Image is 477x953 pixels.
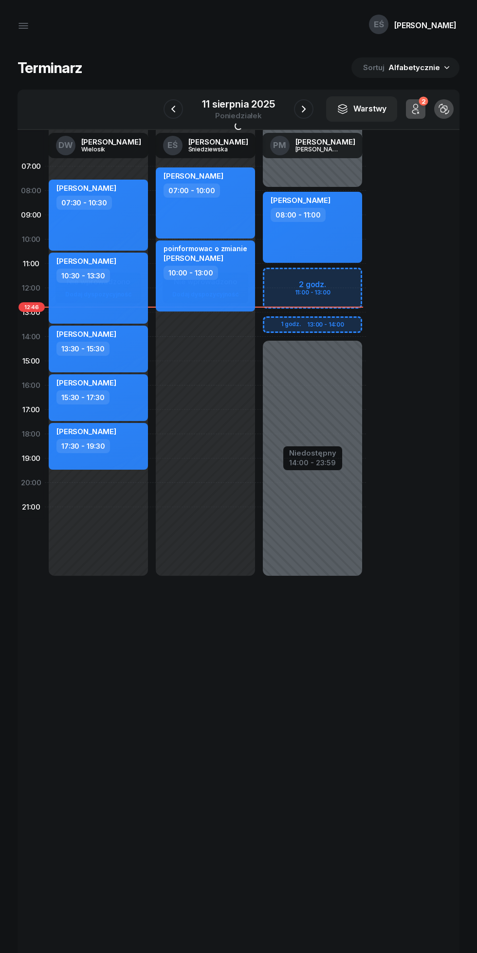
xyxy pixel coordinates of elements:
div: [PERSON_NAME] [188,138,248,146]
a: DW[PERSON_NAME]Wielosik [48,133,149,158]
div: 13:00 [18,300,45,325]
span: [PERSON_NAME] [56,257,116,266]
div: Niedostępny [289,449,336,457]
div: poniedziałek [202,112,275,119]
button: 2 [406,99,425,119]
div: [PERSON_NAME] [295,138,355,146]
div: 15:00 [18,349,45,373]
div: 21:00 [18,495,45,519]
button: Sortuj Alfabetycznie [351,57,459,78]
span: DW [58,141,73,149]
div: Warstwy [337,103,386,115]
div: [PERSON_NAME] [295,146,342,152]
button: Warstwy [326,96,397,122]
span: [PERSON_NAME] [56,183,116,193]
div: 20:00 [18,471,45,495]
span: [PERSON_NAME] [271,196,330,205]
div: poinformowac o zmianie [164,244,247,253]
span: [PERSON_NAME] [164,171,223,181]
div: 08:00 [18,179,45,203]
a: PM[PERSON_NAME][PERSON_NAME] [262,133,363,158]
a: EŚ[PERSON_NAME]Śniedziewska [155,133,256,158]
div: 13:30 - 15:30 [56,342,110,356]
span: [PERSON_NAME] [56,427,116,436]
div: 08:00 - 11:00 [271,208,326,222]
button: Niedostępny14:00 - 23:59 [289,447,336,469]
span: EŚ [374,20,384,29]
span: Sortuj [363,61,386,74]
div: 14:00 [18,325,45,349]
span: [PERSON_NAME] [56,330,116,339]
div: 11 sierpnia 2025 [202,99,275,109]
div: 10:00 - 13:00 [164,266,218,280]
div: 07:30 - 10:30 [56,196,112,210]
div: 10:30 - 13:30 [56,269,110,283]
div: 12:00 [18,276,45,300]
div: 07:00 [18,154,45,179]
h1: Terminarz [18,59,82,76]
div: 2 [419,97,428,106]
div: 18:00 [18,422,45,446]
div: 17:00 [18,398,45,422]
span: PM [273,141,286,149]
span: [PERSON_NAME] [164,254,223,263]
div: 07:00 - 10:00 [164,183,220,198]
span: [PERSON_NAME] [56,378,116,387]
div: Wielosik [81,146,128,152]
span: EŚ [167,141,178,149]
div: 10:00 [18,227,45,252]
div: 15:30 - 17:30 [56,390,110,404]
span: 12:46 [18,302,45,312]
div: [PERSON_NAME] [81,138,141,146]
div: Śniedziewska [188,146,235,152]
div: 17:30 - 19:30 [56,439,110,453]
div: 16:00 [18,373,45,398]
div: [PERSON_NAME] [394,21,457,29]
div: 11:00 [18,252,45,276]
div: 14:00 - 23:59 [289,457,336,467]
span: Alfabetycznie [388,63,440,72]
div: 19:00 [18,446,45,471]
div: 09:00 [18,203,45,227]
